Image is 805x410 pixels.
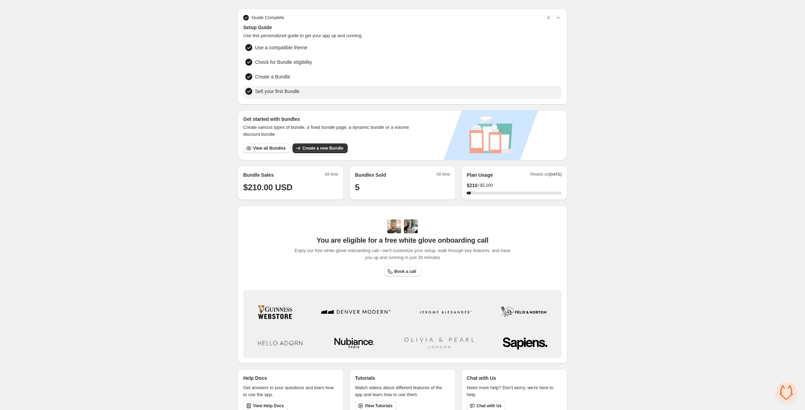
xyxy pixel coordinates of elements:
[387,219,401,233] img: Adi
[467,182,562,189] div: /
[243,32,562,39] span: Use this personalized guide to get your app up and running.
[255,73,290,80] span: Create a Bundle
[255,59,312,66] span: Check for Bundle eligibility
[243,171,274,178] h2: Bundle Sales
[384,267,420,276] a: Book a call
[243,182,338,193] h1: $210.00 USD
[255,88,299,95] span: Sell your first Bundle
[776,382,797,403] a: Open chat
[255,44,307,51] span: Use a compatible theme
[355,171,386,178] h2: Bundles Sold
[531,171,562,179] span: Resets on
[467,171,493,178] h2: Plan Usage
[549,172,562,176] span: [DATE]
[253,145,286,151] span: View all Bundles
[355,384,450,398] p: Watch videos about different features of the app and learn how to use them.
[243,143,290,153] button: View all Bundles
[325,171,338,179] span: All time
[316,236,488,244] span: You are eligible for a free white glove onboarding call
[243,384,338,398] p: Get answers to your questions and learn how to use the app.
[302,145,343,151] span: Create a new Bundle
[243,116,416,123] h3: Get started with bundles
[243,124,416,138] span: Create various types of bundle, a fixed bundle page, a dynamic bundle or a volume discount bundle
[467,375,496,382] p: Chat with Us
[355,182,450,193] h1: 5
[252,14,284,21] span: Guide Complete
[355,375,375,382] p: Tutorials
[293,143,347,153] button: Create a new Bundle
[243,375,267,382] p: Help Docs
[404,219,418,233] img: Prakhar
[437,171,450,179] span: All time
[253,403,284,409] span: View Help Docs
[467,182,477,189] span: $ 210
[243,24,562,31] span: Setup Guide
[291,247,514,261] span: Enjoy our free white glove onboarding call—we'll customize your setup, walk through key features,...
[480,183,493,188] span: $5,000
[476,403,502,409] span: Chat with Us
[394,269,416,274] span: Book a call
[467,384,562,398] p: Need more help? Don't worry, we're here to help.
[365,403,392,409] span: View Tutorials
